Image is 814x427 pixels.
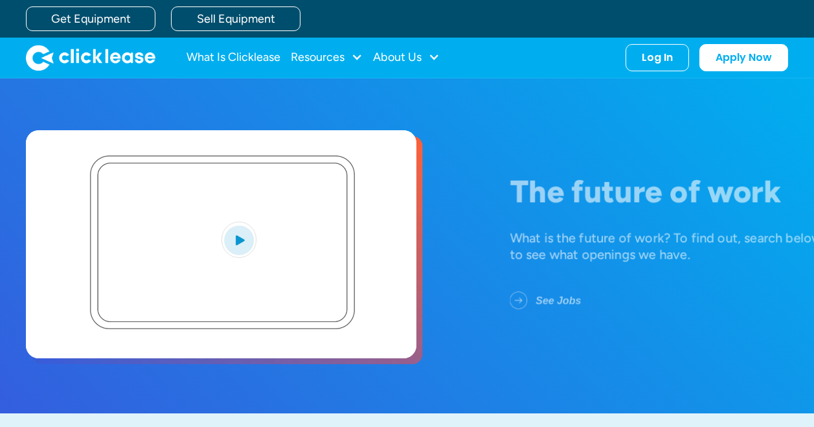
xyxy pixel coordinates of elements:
a: Apply Now [699,44,788,71]
a: Get Equipment [26,6,155,31]
div: Resources [291,45,363,71]
a: What Is Clicklease [187,45,280,71]
img: Blue play button logo on a light blue circular background [221,222,256,258]
a: See Jobs [510,284,602,317]
a: Sell Equipment [171,6,300,31]
a: home [26,45,155,71]
img: Clicklease logo [26,45,155,71]
div: About Us [373,45,440,71]
div: Log In [642,51,673,64]
a: open lightbox [26,130,416,358]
